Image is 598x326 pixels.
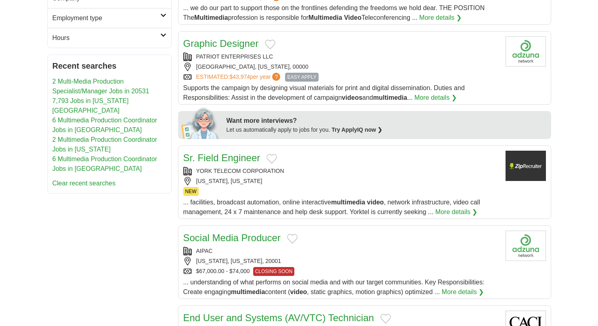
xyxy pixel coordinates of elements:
[332,126,382,133] a: Try ApplyIQ now ❯
[229,74,250,80] span: $43,974
[442,287,484,297] a: More details ❯
[435,207,478,217] a: More details ❯
[183,187,199,196] span: NEW
[52,136,157,153] a: 2 Multimedia Production Coordinator Jobs in [US_STATE]
[506,36,546,67] img: Company logo
[308,14,342,21] strong: Multimedia
[183,247,499,255] div: AIPAC
[183,279,485,295] span: ... understanding of what performs on social media and with our target communities. Key Responsib...
[183,167,499,175] div: YORK TELECOM CORPORATION
[52,78,149,95] a: 2 Multi-Media Production Specialist/Manager Jobs in 20531
[48,8,171,28] a: Employment type
[181,107,220,139] img: apply-iq-scientist.png
[253,267,295,276] span: CLOSING SOON
[52,97,129,114] a: 7,793 Jobs in [US_STATE][GEOGRAPHIC_DATA]
[290,288,307,295] strong: video
[285,73,318,82] span: EASY APPLY
[52,33,160,43] h2: Hours
[227,126,546,134] div: Let us automatically apply to jobs for you.
[52,117,157,133] a: 6 Multimedia Production Coordinator Jobs in [GEOGRAPHIC_DATA]
[52,156,157,172] a: 6 Multimedia Production Coordinator Jobs in [GEOGRAPHIC_DATA]
[272,73,280,81] span: ?
[414,93,457,103] a: More details ❯
[183,267,499,276] div: $67,000.00 - $74,000
[331,199,365,206] strong: multimedia
[380,314,391,324] button: Add to favorite jobs
[419,13,462,23] a: More details ❯
[344,14,361,21] strong: Video
[342,94,363,101] strong: videos
[183,152,260,163] a: Sr. Field Engineer
[183,312,374,323] a: End User and Systems (AV/VTC) Technician
[52,180,116,187] a: Clear recent searches
[183,177,499,185] div: [US_STATE], [US_STATE]
[367,199,384,206] strong: video
[231,288,265,295] strong: multimedia
[52,60,166,72] h2: Recent searches
[183,38,259,49] a: Graphic Designer
[506,151,546,181] img: Company logo
[183,199,480,215] span: ... facilities, broadcast automation, online interactive , network infrastructure, video call man...
[183,84,465,101] span: Supports the campaign by designing visual materials for print and digital dissemination. Duties a...
[196,73,282,82] a: ESTIMATED:$43,974per year?
[183,232,281,243] a: Social Media Producer
[183,53,499,61] div: PATRIOT ENTERPRISES LLC
[506,231,546,261] img: Company logo
[194,14,228,21] strong: Multimedia
[48,28,171,48] a: Hours
[287,234,298,244] button: Add to favorite jobs
[183,257,499,265] div: [US_STATE], [US_STATE], 20001
[373,94,407,101] strong: multimedia
[227,116,546,126] div: Want more interviews?
[183,63,499,71] div: [GEOGRAPHIC_DATA], [US_STATE], 00000
[265,40,275,49] button: Add to favorite jobs
[183,4,485,21] span: ... we do our part to support those on the frontlines defending the freedoms we hold dear. THE PO...
[52,13,160,23] h2: Employment type
[266,154,277,164] button: Add to favorite jobs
